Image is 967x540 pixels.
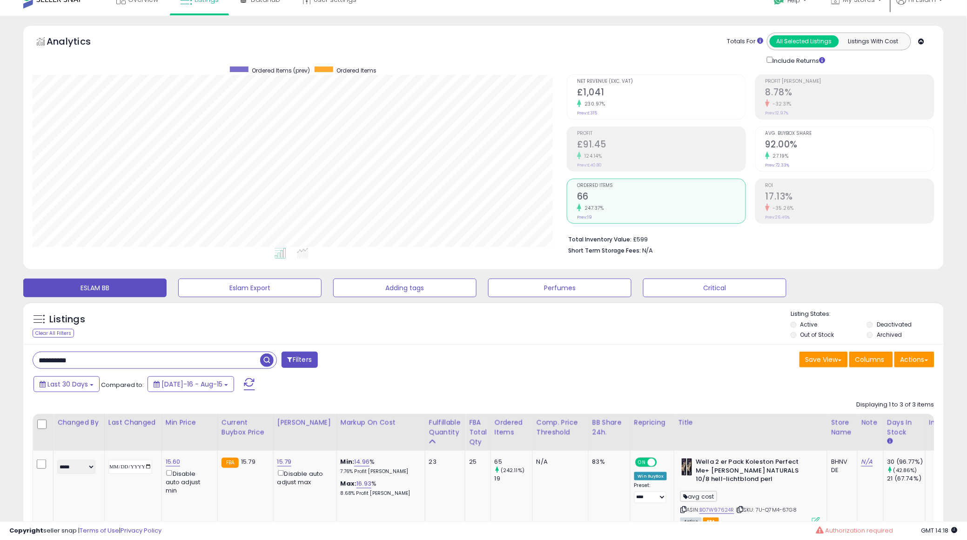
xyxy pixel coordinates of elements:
div: 25 [469,458,483,466]
p: 8.68% Profit [PERSON_NAME] [341,490,418,497]
th: CSV column name: cust_attr_1_Last Changed [104,414,161,451]
div: Disable auto adjust max [277,468,329,487]
span: ROI [766,183,934,188]
li: £599 [568,233,927,244]
div: FBA Total Qty [469,418,487,447]
span: OFF [656,459,671,467]
span: Net Revenue (Exc. VAT) [577,79,745,84]
label: Deactivated [877,320,912,328]
div: 19 [495,474,532,483]
span: Last 30 Days [47,380,88,389]
div: Min Price [166,418,214,427]
label: Out of Stock [800,331,834,339]
div: 21 (67.74%) [887,474,925,483]
small: FBA [222,458,239,468]
small: (42.86%) [893,467,917,474]
div: 83% [592,458,623,466]
a: N/A [861,457,873,467]
div: 23 [429,458,458,466]
h5: Listings [49,313,85,326]
small: Prev: £40.80 [577,162,602,168]
h2: 17.13% [766,191,934,204]
small: Prev: 72.33% [766,162,790,168]
div: Win BuyBox [634,472,667,480]
a: 16.93 [356,479,371,488]
small: (242.11%) [501,467,524,474]
small: 230.97% [581,100,605,107]
a: Privacy Policy [121,526,161,535]
div: [PERSON_NAME] [277,418,333,427]
b: Total Inventory Value: [568,235,631,243]
button: ESLAM BB [23,279,167,297]
button: Save View [799,352,848,367]
div: Markup on Cost [341,418,421,427]
button: Filters [282,352,318,368]
div: 30 (96.77%) [887,458,925,466]
strong: Copyright [9,526,43,535]
small: 247.37% [581,205,604,212]
div: % [341,458,418,475]
button: Adding tags [333,279,477,297]
small: Prev: 19 [577,214,592,220]
small: -35.26% [770,205,794,212]
div: Preset: [634,482,667,503]
span: Ordered Items (prev) [252,67,310,74]
span: Compared to: [101,380,144,389]
th: CSV column name: cust_attr_2_Changed by [54,414,105,451]
span: Ordered Items [577,183,745,188]
small: Prev: 26.46% [766,214,790,220]
div: Days In Stock [887,418,921,437]
div: BB Share 24h. [592,418,626,437]
span: 15.79 [241,457,255,466]
button: Eslam Export [178,279,322,297]
label: Archived [877,331,902,339]
div: seller snap | | [9,527,161,535]
button: Actions [894,352,934,367]
span: ON [636,459,648,467]
div: % [341,480,418,497]
div: Clear All Filters [33,329,74,338]
small: Prev: £315 [577,110,597,116]
a: B07W97624R [699,506,734,514]
div: Title [678,418,823,427]
button: All Selected Listings [770,35,839,47]
span: Profit [PERSON_NAME] [766,79,934,84]
p: 7.76% Profit [PERSON_NAME] [341,468,418,475]
h2: 66 [577,191,745,204]
p: Listing States: [791,310,944,319]
span: Ordered Items [336,67,376,74]
b: Short Term Storage Fees: [568,247,641,254]
div: Comp. Price Threshold [537,418,584,437]
span: 2025-09-15 14:18 GMT [921,526,958,535]
div: Repricing [634,418,671,427]
small: Days In Stock. [887,437,893,446]
div: Include Returns [760,55,837,65]
h2: 92.00% [766,139,934,152]
b: Max: [341,479,357,488]
div: Store Name [831,418,853,437]
div: Last Changed [108,418,158,427]
div: Changed by [57,418,101,427]
small: 27.19% [770,153,789,160]
div: Current Buybox Price [222,418,269,437]
div: Ordered Items [495,418,529,437]
div: Totals For [727,37,764,46]
span: avg cost [680,491,717,502]
a: Terms of Use [80,526,119,535]
a: 15.60 [166,457,181,467]
b: Wella 2 er Pack Koleston Perfect Me+ [PERSON_NAME] NATURALS 10/8 hell-lichtblond perl [696,458,809,486]
button: Perfumes [488,279,631,297]
button: Critical [643,279,786,297]
img: 41i6Us1R2XL._SL40_.jpg [680,458,693,476]
span: | SKU: 7U-Q7M4-67G8 [736,506,797,513]
h2: £91.45 [577,139,745,152]
button: Last 30 Days [34,376,100,392]
h5: Analytics [47,35,109,50]
a: 14.96 [354,457,369,467]
span: N/A [642,246,653,255]
a: 15.79 [277,457,292,467]
button: Listings With Cost [839,35,908,47]
div: Disable auto adjust min [166,468,210,495]
span: Profit [577,131,745,136]
div: N/A [537,458,581,466]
